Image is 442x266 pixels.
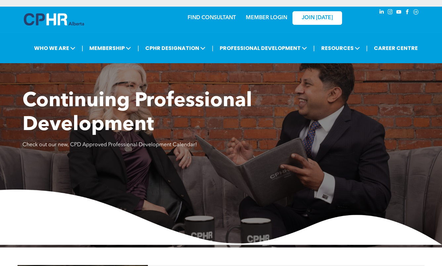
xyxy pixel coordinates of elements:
[313,41,315,55] li: |
[246,15,287,21] a: MEMBER LOGIN
[143,42,207,54] span: CPHR DESIGNATION
[24,13,84,25] img: A blue and white logo for cp alberta
[404,8,411,17] a: facebook
[386,8,394,17] a: instagram
[319,42,362,54] span: RESOURCES
[395,8,402,17] a: youtube
[218,42,309,54] span: PROFESSIONAL DEVELOPMENT
[302,15,333,21] span: JOIN [DATE]
[82,41,83,55] li: |
[137,41,139,55] li: |
[412,8,420,17] a: Social network
[87,42,133,54] span: MEMBERSHIP
[32,42,77,54] span: WHO WE ARE
[22,142,197,148] span: Check out our new, CPD Approved Professional Development Calendar!
[378,8,385,17] a: linkedin
[372,42,420,54] a: CAREER CENTRE
[188,15,236,21] a: FIND CONSULTANT
[212,41,213,55] li: |
[292,11,342,25] a: JOIN [DATE]
[22,91,252,135] span: Continuing Professional Development
[366,41,368,55] li: |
